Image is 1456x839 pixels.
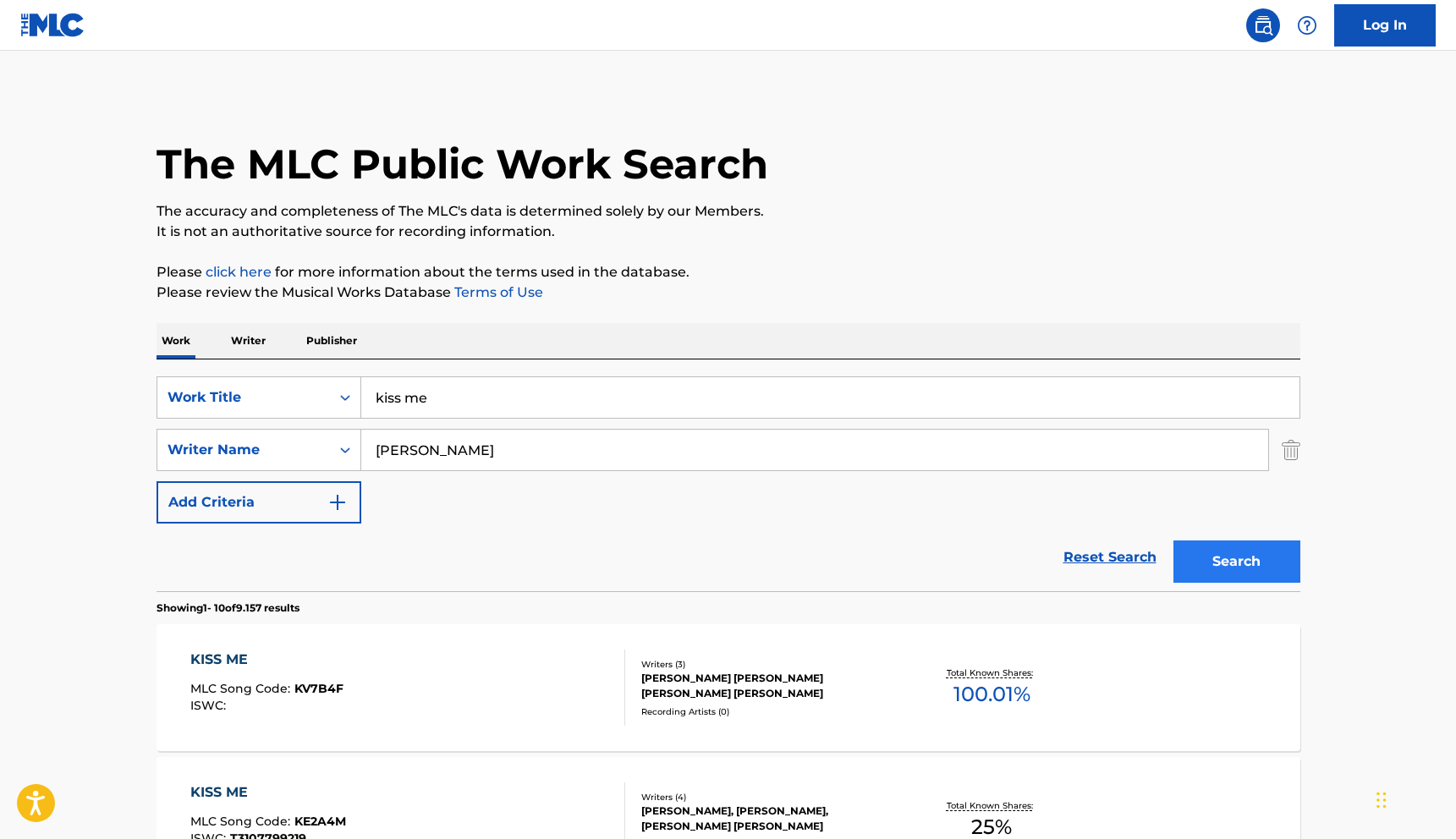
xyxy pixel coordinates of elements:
[451,284,543,300] a: Terms of Use
[641,671,897,701] div: [PERSON_NAME] [PERSON_NAME] [PERSON_NAME] [PERSON_NAME]
[1253,15,1273,36] img: search
[947,666,1037,679] p: Total Known Shares:
[1371,758,1456,839] div: Chat-Widget
[190,650,343,670] div: KISS ME
[301,323,362,359] p: Publisher
[327,492,348,513] img: 9d2ae6d4665cec9f34b9.svg
[1173,540,1300,583] button: Search
[947,799,1037,812] p: Total Known Shares:
[168,440,320,460] div: Writer Name
[226,323,271,359] p: Writer
[1334,4,1436,47] a: Log In
[157,323,195,359] p: Work
[1055,539,1165,576] a: Reset Search
[1376,775,1387,825] div: Ziehen
[190,814,294,829] span: MLC Song Code :
[157,262,1300,282] p: Please for more information about the terms used in the database.
[641,658,897,671] div: Writers ( 3 )
[1297,15,1317,36] img: help
[157,624,1300,751] a: KISS MEMLC Song Code:KV7B4FISWC:Writers (3)[PERSON_NAME] [PERSON_NAME] [PERSON_NAME] [PERSON_NAME...
[190,698,230,713] span: ISWC :
[157,201,1300,222] p: The accuracy and completeness of The MLC's data is determined solely by our Members.
[157,282,1300,303] p: Please review the Musical Works Database
[157,139,768,189] h1: The MLC Public Work Search
[953,679,1030,710] span: 100.01 %
[157,481,361,524] button: Add Criteria
[294,814,346,829] span: KE2A4M
[641,705,897,718] div: Recording Artists ( 0 )
[1371,758,1456,839] iframe: Chat Widget
[157,376,1300,591] form: Search Form
[294,681,343,696] span: KV7B4F
[1282,429,1300,471] img: Delete Criterion
[1246,8,1280,42] a: Public Search
[190,681,294,696] span: MLC Song Code :
[641,803,897,834] div: [PERSON_NAME], [PERSON_NAME], [PERSON_NAME] [PERSON_NAME]
[1290,8,1324,42] div: Help
[206,264,272,280] a: click here
[641,791,897,803] div: Writers ( 4 )
[168,387,320,408] div: Work Title
[157,600,299,616] p: Showing 1 - 10 of 9.157 results
[157,222,1300,242] p: It is not an authoritative source for recording information.
[190,782,346,803] div: KISS ME
[20,13,85,37] img: MLC Logo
